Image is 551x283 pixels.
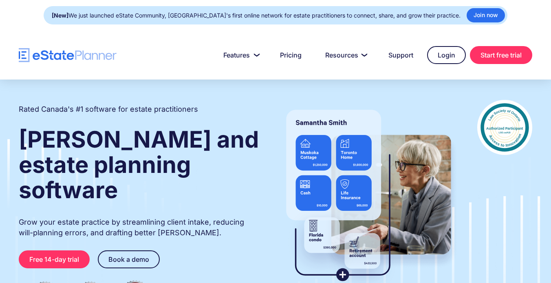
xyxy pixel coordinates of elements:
[52,12,68,19] strong: [New]
[214,47,266,63] a: Features
[19,217,260,238] p: Grow your estate practice by streamlining client intake, reducing will-planning errors, and draft...
[470,46,532,64] a: Start free trial
[19,104,198,115] h2: Rated Canada's #1 software for estate practitioners
[270,47,311,63] a: Pricing
[52,10,461,21] div: We just launched eState Community, [GEOGRAPHIC_DATA]'s first online network for estate practition...
[19,126,259,204] strong: [PERSON_NAME] and estate planning software
[19,48,117,62] a: home
[315,47,375,63] a: Resources
[427,46,466,64] a: Login
[98,250,160,268] a: Book a demo
[19,250,90,268] a: Free 14-day trial
[467,8,505,22] a: Join now
[379,47,423,63] a: Support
